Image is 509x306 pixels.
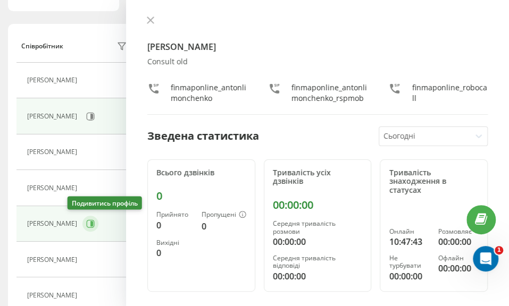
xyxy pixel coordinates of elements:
[147,57,488,66] div: Consult old
[273,235,363,248] div: 00:00:00
[438,228,479,235] div: Розмовляє
[27,184,80,192] div: [PERSON_NAME]
[202,220,246,233] div: 0
[147,40,488,53] h4: [PERSON_NAME]
[389,254,429,270] div: Не турбувати
[68,197,142,210] div: Подивитись профіль
[27,148,80,156] div: [PERSON_NAME]
[389,270,429,283] div: 00:00:00
[389,235,429,248] div: 10:47:43
[273,254,363,270] div: Середня тривалість відповіді
[27,220,80,227] div: [PERSON_NAME]
[27,76,80,84] div: [PERSON_NAME]
[27,256,80,263] div: [PERSON_NAME]
[156,190,246,202] div: 0
[273,168,363,186] div: Тривалість усіх дзвінків
[147,128,259,144] div: Зведена статистика
[273,199,363,211] div: 00:00:00
[156,246,193,259] div: 0
[273,220,363,235] div: Середня тривалість розмови
[438,262,479,275] div: 00:00:00
[389,168,479,195] div: Тривалість знаходження в статусах
[21,42,63,50] div: Співробітник
[273,270,363,283] div: 00:00:00
[412,82,488,104] div: finmaponline_robocall
[495,246,503,254] span: 1
[438,254,479,262] div: Офлайн
[27,113,80,120] div: [PERSON_NAME]
[171,82,247,104] div: finmaponline_antonlimonchenko
[389,228,429,235] div: Онлайн
[438,235,479,248] div: 00:00:00
[473,246,498,271] iframe: Intercom live chat
[156,211,193,218] div: Прийнято
[202,211,246,219] div: Пропущені
[291,82,368,104] div: finmaponline_antonlimonchenko_rspmob
[156,168,246,177] div: Всього дзвінків
[156,219,193,232] div: 0
[27,292,80,299] div: [PERSON_NAME]
[156,239,193,246] div: Вихідні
